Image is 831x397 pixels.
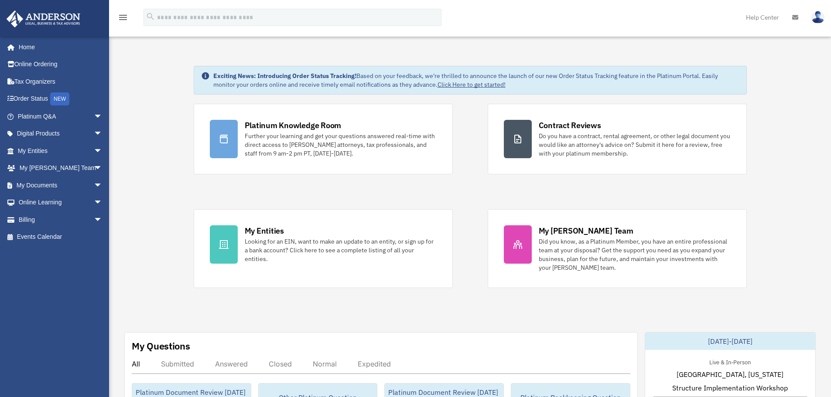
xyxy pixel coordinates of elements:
a: My Entities Looking for an EIN, want to make an update to an entity, or sign up for a bank accoun... [194,209,453,288]
a: Online Ordering [6,56,116,73]
a: My [PERSON_NAME] Teamarrow_drop_down [6,159,116,177]
i: search [146,12,155,21]
div: NEW [50,92,69,105]
a: Online Learningarrow_drop_down [6,194,116,211]
span: arrow_drop_down [94,108,111,126]
a: My [PERSON_NAME] Team Did you know, as a Platinum Member, you have an entire professional team at... [488,209,747,288]
span: arrow_drop_down [94,142,111,160]
div: Looking for an EIN, want to make an update to an entity, or sign up for a bank account? Click her... [245,237,437,263]
i: menu [118,12,128,23]
a: Contract Reviews Do you have a contract, rental agreement, or other legal document you would like... [488,104,747,174]
a: Tax Organizers [6,73,116,90]
a: Events Calendar [6,228,116,246]
div: [DATE]-[DATE] [645,333,815,350]
div: My [PERSON_NAME] Team [539,225,633,236]
div: Contract Reviews [539,120,601,131]
span: arrow_drop_down [94,194,111,212]
span: [GEOGRAPHIC_DATA], [US_STATE] [677,369,783,380]
img: Anderson Advisors Platinum Portal [4,10,83,27]
div: Based on your feedback, we're thrilled to announce the launch of our new Order Status Tracking fe... [213,71,739,89]
a: Platinum Q&Aarrow_drop_down [6,108,116,125]
div: Live & In-Person [702,357,758,366]
div: Closed [269,360,292,368]
div: Normal [313,360,337,368]
span: Structure Implementation Workshop [672,383,788,393]
span: arrow_drop_down [94,211,111,229]
div: Platinum Knowledge Room [245,120,342,131]
a: My Entitiesarrow_drop_down [6,142,116,159]
div: My Questions [132,339,190,353]
div: Expedited [358,360,391,368]
div: Submitted [161,360,194,368]
div: Did you know, as a Platinum Member, you have an entire professional team at your disposal? Get th... [539,237,731,272]
a: Digital Productsarrow_drop_down [6,125,116,143]
div: Answered [215,360,248,368]
a: menu [118,15,128,23]
a: Click Here to get started! [438,81,506,88]
div: Further your learning and get your questions answered real-time with direct access to [PERSON_NAM... [245,132,437,158]
span: arrow_drop_down [94,176,111,194]
span: arrow_drop_down [94,125,111,143]
strong: Exciting News: Introducing Order Status Tracking! [213,72,356,80]
div: All [132,360,140,368]
a: Order StatusNEW [6,90,116,108]
div: Do you have a contract, rental agreement, or other legal document you would like an attorney's ad... [539,132,731,158]
a: My Documentsarrow_drop_down [6,176,116,194]
a: Billingarrow_drop_down [6,211,116,228]
img: User Pic [811,11,824,24]
div: My Entities [245,225,284,236]
span: arrow_drop_down [94,159,111,177]
a: Home [6,38,111,56]
a: Platinum Knowledge Room Further your learning and get your questions answered real-time with dire... [194,104,453,174]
